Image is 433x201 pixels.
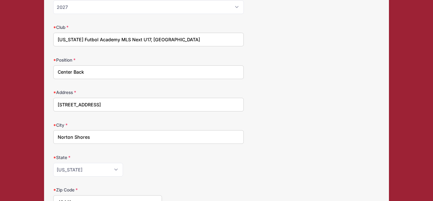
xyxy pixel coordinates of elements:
[53,24,162,30] label: Club
[53,154,162,161] label: State
[53,57,162,63] label: Position
[53,187,162,193] label: Zip Code
[53,89,162,96] label: Address
[53,122,162,128] label: City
